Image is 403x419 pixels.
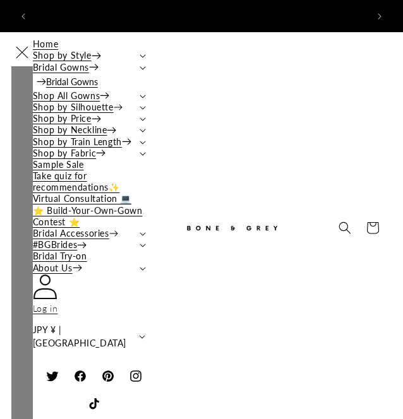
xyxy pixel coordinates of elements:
summary: Shop All Gowns [33,90,155,102]
summary: About Us [33,263,155,274]
summary: Search [331,214,359,242]
button: Previous announcement [9,3,37,30]
button: Bridal Gowns [33,76,102,88]
summary: Shop by Fabric [33,148,155,159]
img: Bone and Grey Bridal [184,218,279,239]
summary: Shop by Neckline [33,124,155,136]
span: JPY ¥ | [GEOGRAPHIC_DATA] [33,323,133,350]
a: Bridal Try-on [33,251,155,262]
button: JPY ¥ | [GEOGRAPHIC_DATA] [33,317,155,356]
summary: Shop by Price [33,113,155,124]
button: Next announcement [366,3,394,30]
summary: Bridal Accessories [33,228,155,239]
a: ⭐ Build-Your-Own-Gown Contest ⭐ [33,205,155,228]
a: Bone and Grey Bridal [164,213,299,243]
summary: Menu [11,38,33,66]
summary: Shop by Train Length [33,136,155,148]
summary: #BGBrides [33,239,155,251]
a: Virtual Consultation 💻 [33,193,155,204]
summary: Bridal Gowns [33,62,155,73]
a: Home [33,38,155,50]
a: Sample Sale [33,159,155,170]
a: Take quiz for recommendations✨ [33,170,155,193]
summary: Shop by Style [33,50,155,61]
a: Log in [33,274,58,314]
summary: Shop by Silhouette [33,102,155,113]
